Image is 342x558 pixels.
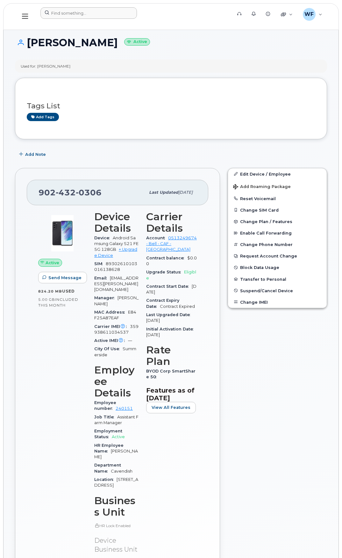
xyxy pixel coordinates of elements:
h3: Employee Details [94,364,139,399]
span: Contract Expiry Date [146,298,179,308]
h3: Tags List [27,102,315,110]
span: Eligible [146,270,196,280]
span: included this month [38,297,78,308]
span: Contract balance [146,256,187,260]
p: Device Business Unit [94,536,139,554]
span: Suspend/Cancel Device [240,288,293,293]
button: Enable Call Forwarding [228,227,327,239]
button: Suspend/Cancel Device [228,285,327,296]
span: Summerside [94,346,136,357]
span: [DATE] [178,190,193,195]
span: Assistant Farm Manager [94,415,139,425]
span: Last updated [149,190,178,195]
span: 359938611034537 [94,324,139,335]
button: Transfer to Personal [228,273,327,285]
span: Change Plan / Features [240,219,292,224]
div: Used for: [PERSON_NAME] [21,63,70,69]
button: Change Phone Number [228,239,327,250]
span: Upgrade Status [146,270,184,274]
span: [PERSON_NAME] [94,295,139,306]
button: Add Note [15,149,51,160]
span: Contract Expired [160,304,195,309]
span: Employment Status [94,429,122,439]
span: — [128,338,132,343]
span: Contract Start Date [146,284,192,289]
img: image20231002-3703462-abbrul.jpeg [43,214,82,252]
span: 902 [39,188,102,197]
span: Active IMEI [94,338,128,343]
button: Send Message [38,272,87,283]
h3: Rate Plan [146,344,197,367]
a: 0513249674 - Bell - CAF - [GEOGRAPHIC_DATA] [146,236,197,252]
span: MAC Address [94,310,128,315]
span: used [62,289,75,293]
button: Change IMEI [228,296,327,308]
h3: Features as of [DATE] [146,387,197,402]
button: Reset Voicemail [228,193,327,204]
h1: [PERSON_NAME] [15,37,327,48]
span: Account [146,236,168,240]
a: Add tags [27,113,59,121]
span: 89302610103016138628 [94,261,137,272]
button: Change SIM Card [228,204,327,216]
p: HR Lock Enabled [94,523,139,528]
button: View All Features [146,402,196,413]
span: 824.20 MB [38,289,62,293]
span: Add Note [25,151,46,157]
span: Active [46,260,59,266]
span: Initial Activation Date [146,327,196,331]
h3: Carrier Details [146,211,197,234]
a: Edit Device / Employee [228,168,327,180]
span: [EMAIL_ADDRESS][PERSON_NAME][DOMAIN_NAME] [94,276,139,292]
button: Change Plan / Features [228,216,327,227]
span: Device [94,236,113,240]
span: City Of Use [94,346,123,351]
span: Job Title [94,415,117,419]
span: 0306 [76,188,102,197]
span: 432 [56,188,76,197]
span: View All Features [152,404,190,410]
span: Employee number [94,400,116,411]
span: Cavendish [111,469,132,474]
span: [DATE] [146,332,160,337]
h3: Business Unit [94,495,139,518]
span: Email [94,276,110,280]
h3: Device Details [94,211,139,234]
span: Active [112,434,125,439]
span: Add Roaming Package [233,184,291,190]
span: Manager [94,295,118,300]
a: + Upgrade Device [94,247,137,257]
span: BYOD Corp SmartShare 50 [146,369,196,379]
span: [DATE] [146,318,160,323]
span: Send Message [48,275,82,281]
span: [PERSON_NAME] [94,449,138,459]
button: Add Roaming Package [228,180,327,193]
span: HR Employee Name [94,443,124,453]
span: Location [94,477,117,482]
span: SIM [94,261,106,266]
span: 5.00 GB [38,297,55,302]
button: Block Data Usage [228,262,327,273]
span: Department Name [94,463,121,473]
button: Request Account Change [228,250,327,262]
a: 240151 [116,406,133,411]
span: Android Samsung Galaxy S21 FE 5G 128GB [94,236,139,252]
small: Active [124,38,150,46]
span: Carrier IMEI [94,324,130,329]
span: Last Upgraded Date [146,312,193,317]
span: Enable Call Forwarding [240,231,292,236]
